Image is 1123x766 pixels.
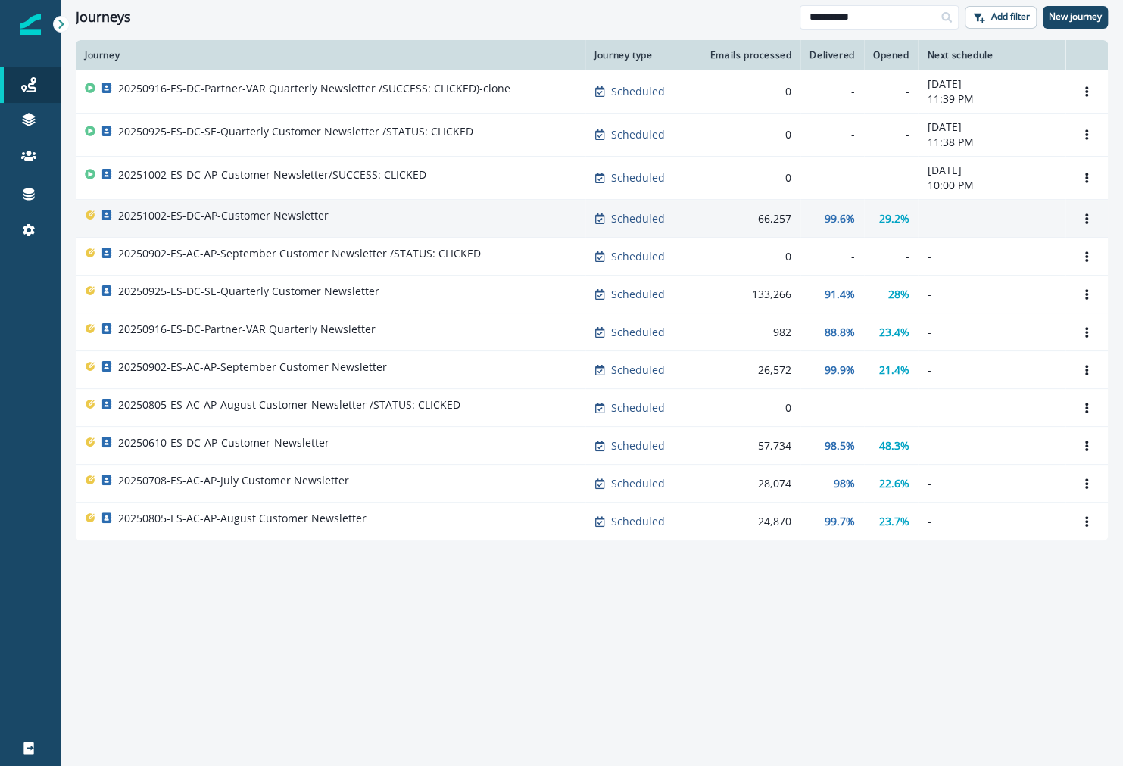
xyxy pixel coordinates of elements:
[611,438,665,453] p: Scheduled
[809,49,854,61] div: Delivered
[118,124,473,139] p: 20250925-ES-DC-SE-Quarterly Customer Newsletter /STATUS: CLICKED
[76,389,1108,427] a: 20250805-ES-AC-AP-August Customer Newsletter /STATUS: CLICKEDScheduled0---Options
[76,276,1108,313] a: 20250925-ES-DC-SE-Quarterly Customer NewsletterScheduled133,26691.4%28%-Options
[927,325,1056,340] p: -
[927,49,1056,61] div: Next schedule
[927,120,1056,135] p: [DATE]
[706,514,792,529] div: 24,870
[809,127,854,142] div: -
[825,438,855,453] p: 98.5%
[76,70,1108,114] a: 20250916-ES-DC-Partner-VAR Quarterly Newsletter /SUCCESS: CLICKED)-cloneScheduled0--[DATE]11:39 P...
[991,11,1030,22] p: Add filter
[809,400,854,416] div: -
[965,6,1037,29] button: Add filter
[706,170,792,185] div: 0
[706,438,792,453] div: 57,734
[76,503,1108,540] a: 20250805-ES-AC-AP-August Customer NewsletterScheduled24,87099.7%23.7%-Options
[825,363,855,378] p: 99.9%
[76,427,1108,465] a: 20250610-ES-DC-AP-Customer-NewsletterScheduled57,73498.5%48.3%-Options
[706,400,792,416] div: 0
[611,170,665,185] p: Scheduled
[611,127,665,142] p: Scheduled
[118,167,426,182] p: 20251002-ES-DC-AP-Customer Newsletter/SUCCESS: CLICKED
[809,170,854,185] div: -
[76,238,1108,276] a: 20250902-ES-AC-AP-September Customer Newsletter /STATUS: CLICKEDScheduled0---Options
[118,284,379,299] p: 20250925-ES-DC-SE-Quarterly Customer Newsletter
[878,476,909,491] p: 22.6%
[706,49,792,61] div: Emails processed
[1075,167,1099,189] button: Options
[927,92,1056,107] p: 11:39 PM
[1043,6,1108,29] button: New journey
[1075,80,1099,103] button: Options
[873,170,909,185] div: -
[706,127,792,142] div: 0
[878,363,909,378] p: 21.4%
[1075,283,1099,306] button: Options
[825,287,855,302] p: 91.4%
[706,363,792,378] div: 26,572
[118,397,460,413] p: 20250805-ES-AC-AP-August Customer Newsletter /STATUS: CLICKED
[1075,359,1099,381] button: Options
[1075,434,1099,457] button: Options
[873,249,909,264] div: -
[825,211,855,226] p: 99.6%
[76,351,1108,389] a: 20250902-ES-AC-AP-September Customer NewsletterScheduled26,57299.9%21.4%-Options
[809,249,854,264] div: -
[927,400,1056,416] p: -
[118,435,329,450] p: 20250610-ES-DC-AP-Customer-Newsletter
[927,211,1056,226] p: -
[76,465,1108,503] a: 20250708-ES-AC-AP-July Customer NewsletterScheduled28,07498%22.6%-Options
[594,49,688,61] div: Journey type
[1075,472,1099,495] button: Options
[878,211,909,226] p: 29.2%
[118,81,510,96] p: 20250916-ES-DC-Partner-VAR Quarterly Newsletter /SUCCESS: CLICKED)-clone
[878,514,909,529] p: 23.7%
[1075,207,1099,230] button: Options
[85,49,576,61] div: Journey
[706,325,792,340] div: 982
[118,511,367,526] p: 20250805-ES-AC-AP-August Customer Newsletter
[927,363,1056,378] p: -
[927,178,1056,193] p: 10:00 PM
[118,208,329,223] p: 20251002-ES-DC-AP-Customer Newsletter
[1075,397,1099,419] button: Options
[927,476,1056,491] p: -
[927,514,1056,529] p: -
[611,249,665,264] p: Scheduled
[834,476,855,491] p: 98%
[706,84,792,99] div: 0
[611,211,665,226] p: Scheduled
[873,84,909,99] div: -
[118,322,376,337] p: 20250916-ES-DC-Partner-VAR Quarterly Newsletter
[706,211,792,226] div: 66,257
[611,476,665,491] p: Scheduled
[1049,11,1102,22] p: New journey
[927,438,1056,453] p: -
[873,127,909,142] div: -
[873,400,909,416] div: -
[76,157,1108,200] a: 20251002-ES-DC-AP-Customer Newsletter/SUCCESS: CLICKEDScheduled0--[DATE]10:00 PMOptions
[118,360,387,375] p: 20250902-ES-AC-AP-September Customer Newsletter
[118,473,349,488] p: 20250708-ES-AC-AP-July Customer Newsletter
[1075,245,1099,268] button: Options
[611,363,665,378] p: Scheduled
[927,163,1056,178] p: [DATE]
[76,313,1108,351] a: 20250916-ES-DC-Partner-VAR Quarterly NewsletterScheduled98288.8%23.4%-Options
[927,249,1056,264] p: -
[927,135,1056,150] p: 11:38 PM
[1075,123,1099,146] button: Options
[825,325,855,340] p: 88.8%
[76,200,1108,238] a: 20251002-ES-DC-AP-Customer NewsletterScheduled66,25799.6%29.2%-Options
[1075,321,1099,344] button: Options
[76,114,1108,157] a: 20250925-ES-DC-SE-Quarterly Customer Newsletter /STATUS: CLICKEDScheduled0--[DATE]11:38 PMOptions
[76,9,131,26] h1: Journeys
[611,287,665,302] p: Scheduled
[1075,510,1099,533] button: Options
[611,400,665,416] p: Scheduled
[20,14,41,35] img: Inflection
[611,325,665,340] p: Scheduled
[118,246,481,261] p: 20250902-ES-AC-AP-September Customer Newsletter /STATUS: CLICKED
[873,49,909,61] div: Opened
[878,325,909,340] p: 23.4%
